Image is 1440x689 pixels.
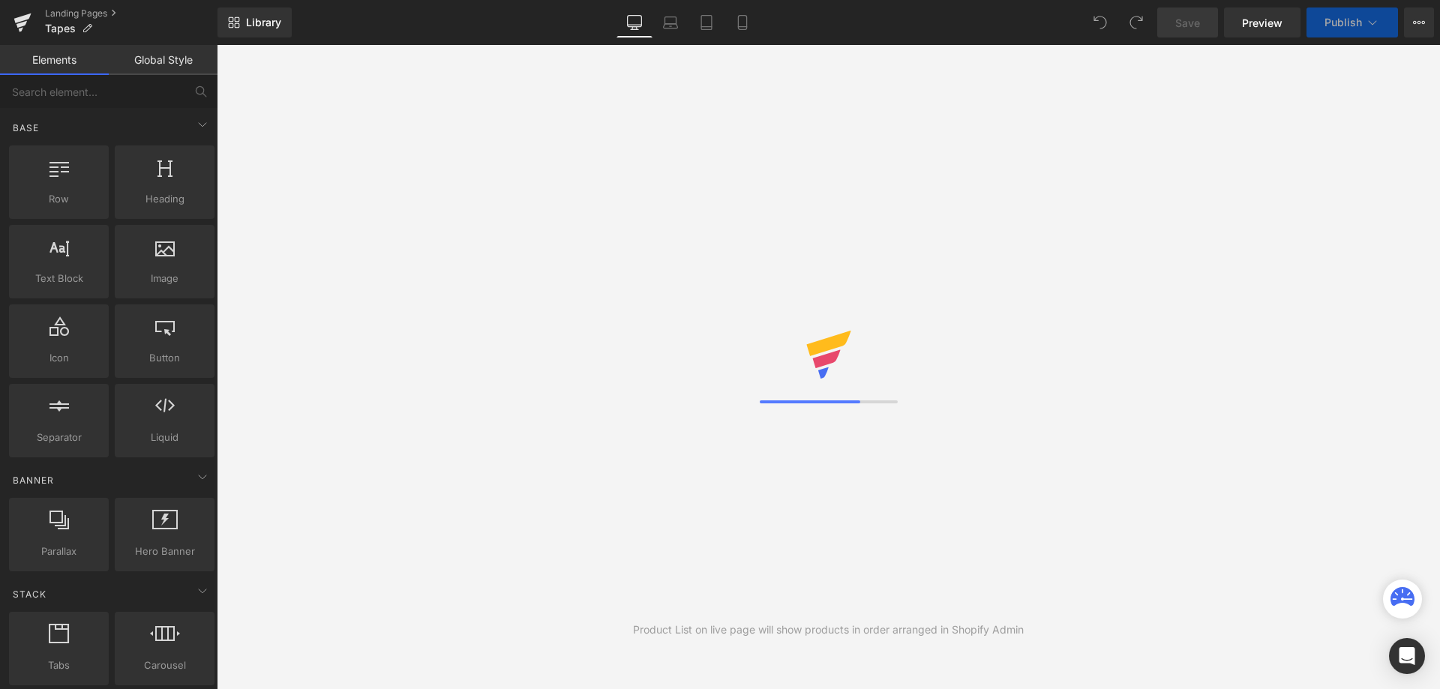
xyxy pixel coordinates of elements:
span: Library [246,16,281,29]
span: Heading [119,191,210,207]
span: Separator [13,430,104,445]
a: Landing Pages [45,7,217,19]
a: New Library [217,7,292,37]
button: Undo [1085,7,1115,37]
span: Carousel [119,658,210,673]
a: Desktop [616,7,652,37]
span: Stack [11,587,48,601]
span: Preview [1242,15,1282,31]
span: Liquid [119,430,210,445]
span: Parallax [13,544,104,559]
span: Text Block [13,271,104,286]
a: Preview [1224,7,1300,37]
span: Base [11,121,40,135]
span: Hero Banner [119,544,210,559]
a: Tablet [688,7,724,37]
span: Icon [13,350,104,366]
span: Publish [1324,16,1362,28]
a: Mobile [724,7,760,37]
span: Save [1175,15,1200,31]
span: Row [13,191,104,207]
button: Publish [1306,7,1398,37]
div: Product List on live page will show products in order arranged in Shopify Admin [633,622,1024,638]
span: Tapes [45,22,76,34]
span: Button [119,350,210,366]
span: Image [119,271,210,286]
button: Redo [1121,7,1151,37]
span: Banner [11,473,55,487]
div: Open Intercom Messenger [1389,638,1425,674]
a: Global Style [109,45,217,75]
button: More [1404,7,1434,37]
span: Tabs [13,658,104,673]
a: Laptop [652,7,688,37]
